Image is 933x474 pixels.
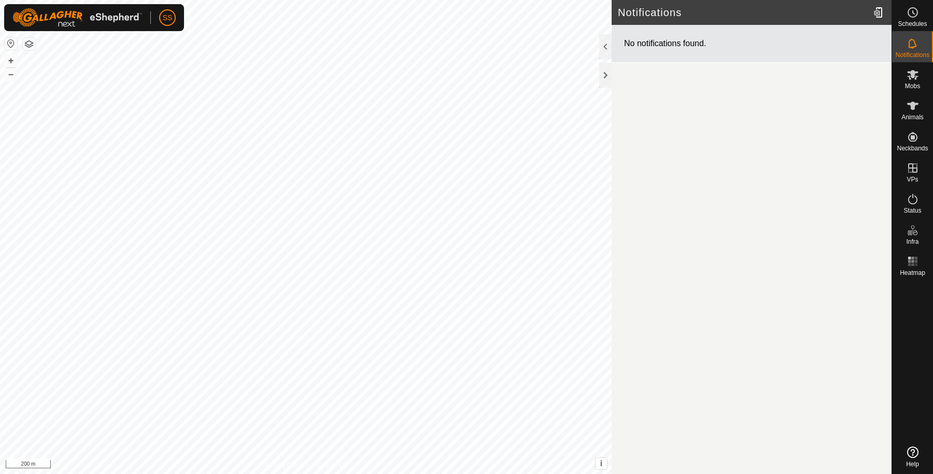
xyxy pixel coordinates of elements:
[596,458,607,469] button: i
[5,68,17,80] button: –
[5,54,17,67] button: +
[897,145,928,151] span: Neckbands
[905,83,920,89] span: Mobs
[906,461,919,467] span: Help
[892,442,933,471] a: Help
[12,8,142,27] img: Gallagher Logo
[600,459,602,468] span: i
[5,37,17,50] button: Reset Map
[903,207,921,214] span: Status
[898,21,927,27] span: Schedules
[900,270,925,276] span: Heatmap
[906,239,918,245] span: Infra
[265,461,304,470] a: Privacy Policy
[23,38,35,50] button: Map Layers
[618,6,869,19] h2: Notifications
[907,176,918,183] span: VPs
[163,12,173,23] span: SS
[896,52,929,58] span: Notifications
[901,114,924,120] span: Animals
[316,461,347,470] a: Contact Us
[612,25,892,63] div: No notifications found.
